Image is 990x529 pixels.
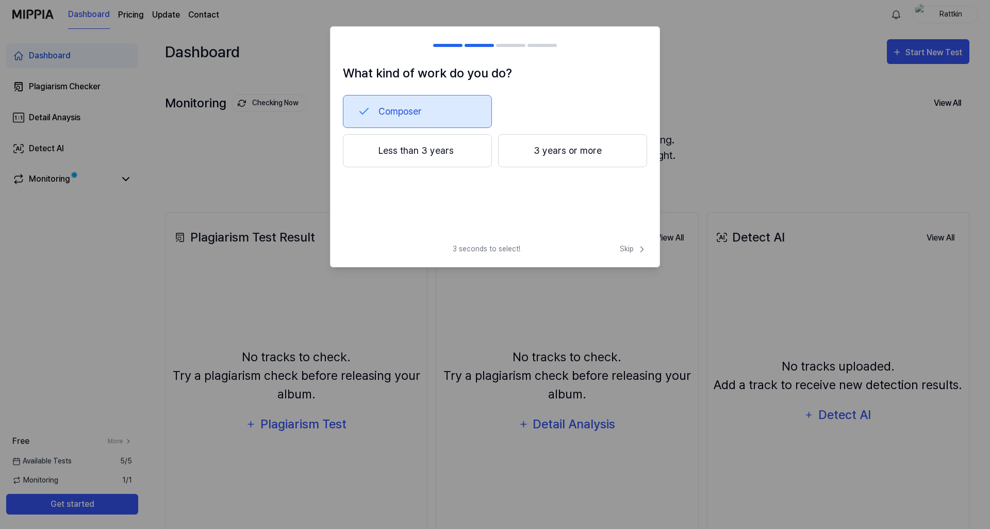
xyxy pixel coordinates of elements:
[498,134,647,167] button: 3 years or more
[620,244,647,254] span: Skip
[343,134,492,167] button: Less than 3 years
[343,95,492,128] button: Composer
[453,244,520,254] span: 3 seconds to select!
[618,244,647,254] button: Skip
[343,64,647,83] h1: What kind of work do you do?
